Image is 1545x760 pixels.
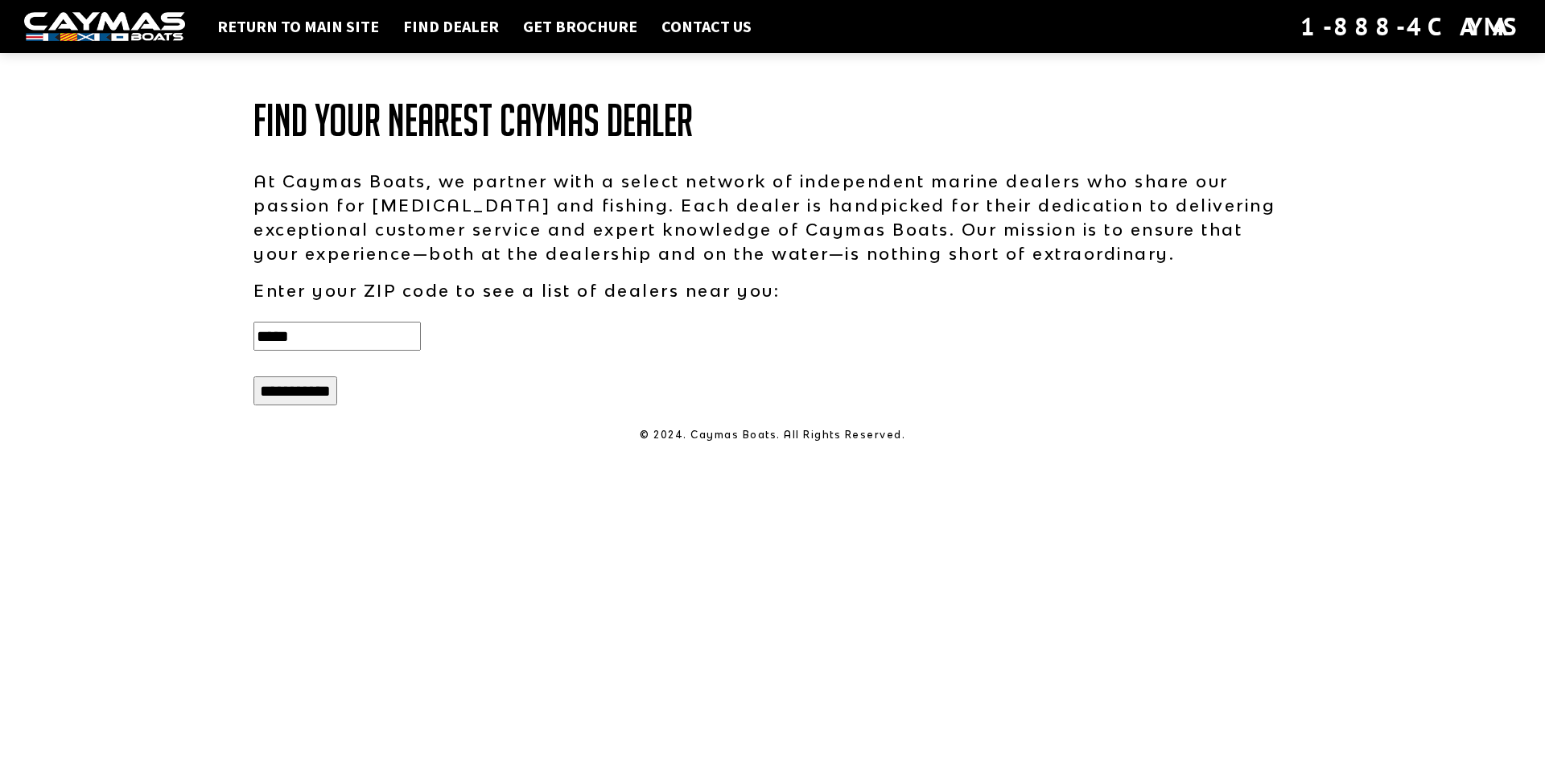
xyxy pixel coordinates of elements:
[395,16,507,37] a: Find Dealer
[253,169,1292,265] p: At Caymas Boats, we partner with a select network of independent marine dealers who share our pas...
[1300,9,1521,44] div: 1-888-4CAYMAS
[253,428,1292,442] p: © 2024. Caymas Boats. All Rights Reserved.
[515,16,645,37] a: Get Brochure
[209,16,387,37] a: Return to main site
[24,12,185,42] img: white-logo-c9c8dbefe5ff5ceceb0f0178aa75bf4bb51f6bca0971e226c86eb53dfe498488.png
[253,97,1292,145] h1: Find Your Nearest Caymas Dealer
[253,278,1292,302] p: Enter your ZIP code to see a list of dealers near you:
[653,16,760,37] a: Contact Us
